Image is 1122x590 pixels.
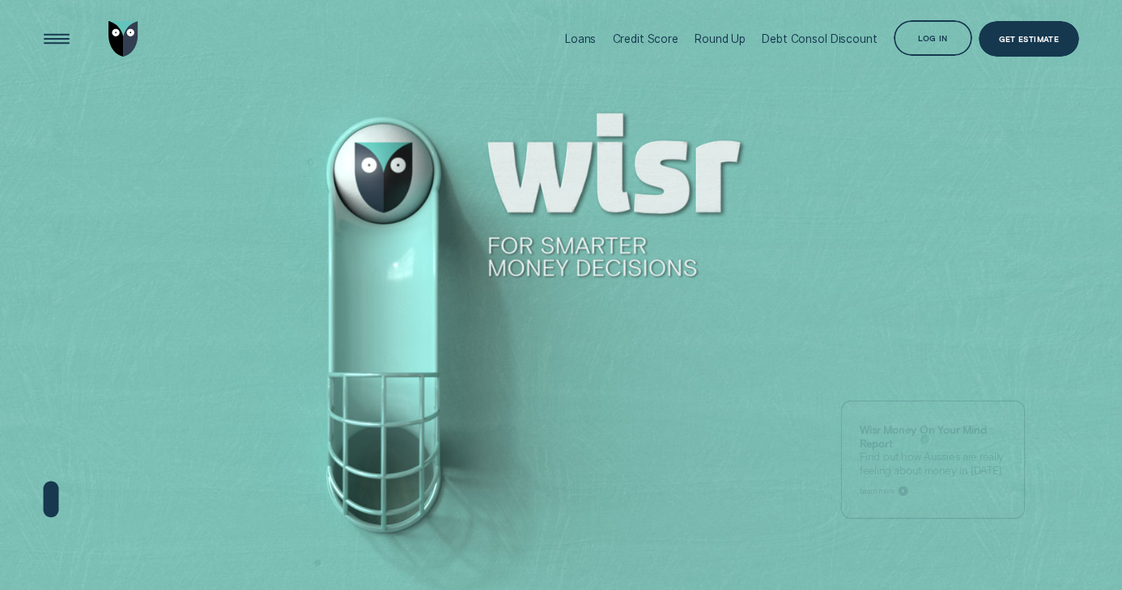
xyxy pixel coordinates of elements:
[859,487,895,495] span: Learn more
[108,21,138,57] img: Wisr
[894,20,972,56] button: Log in
[840,401,1025,519] a: Wisr Money On Your Mind ReportFind out how Aussies are really feeling about money in [DATE].Learn...
[613,32,678,45] div: Credit Score
[39,21,74,57] button: Open Menu
[859,423,986,449] strong: Wisr Money On Your Mind Report
[695,32,746,45] div: Round Up
[859,423,1006,477] p: Find out how Aussies are really feeling about money in [DATE].
[762,32,877,45] div: Debt Consol Discount
[979,21,1078,57] a: Get Estimate
[565,32,596,45] div: Loans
